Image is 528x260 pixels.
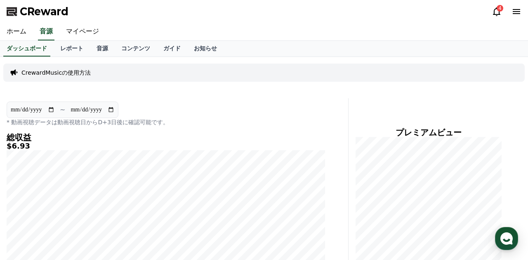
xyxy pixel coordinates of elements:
a: CReward [7,5,68,18]
a: CrewardMusicの使用方法 [21,69,91,77]
a: 音源 [38,23,54,40]
p: * 動画視聴データは動画視聴日からD+3日後に確認可能です。 [7,118,325,126]
p: ~ [60,105,65,115]
a: マイページ [59,23,106,40]
a: コンテンツ [115,41,157,57]
a: 4 [492,7,502,17]
a: お知らせ [187,41,224,57]
h5: $6.93 [7,142,325,150]
h4: プレミアムビュー [355,128,502,137]
a: ダッシュボード [3,41,50,57]
div: 4 [497,5,503,12]
a: レポート [54,41,90,57]
a: ガイド [157,41,187,57]
a: 音源 [90,41,115,57]
span: CReward [20,5,68,18]
h4: 総収益 [7,133,325,142]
